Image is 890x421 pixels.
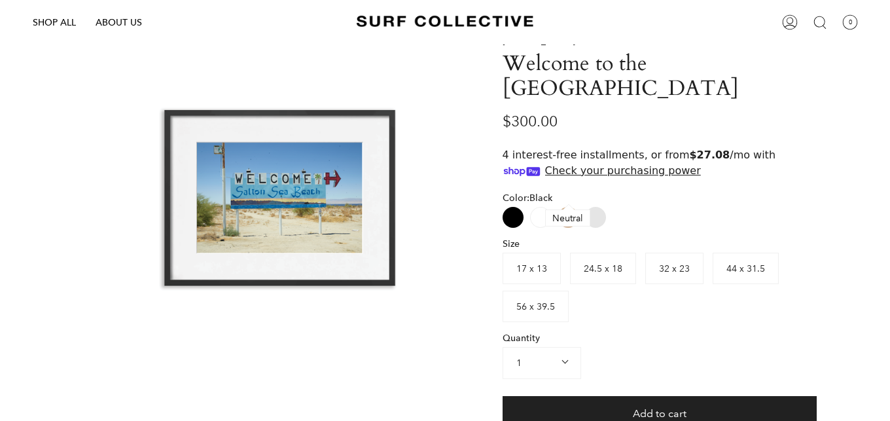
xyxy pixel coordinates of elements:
[516,263,547,274] span: 17 x 13
[503,112,558,130] span: $300.00
[726,263,765,274] span: 44 x 31.5
[503,332,817,344] span: Quantity
[503,238,524,249] span: Size
[503,347,581,378] button: 1
[529,192,552,204] span: Black
[357,10,533,34] img: Surf Collective
[96,16,142,28] span: ABOUT US
[584,263,622,274] span: 24.5 x 18
[503,51,771,101] h1: Welcome to the [GEOGRAPHIC_DATA]
[842,14,858,30] span: 0
[33,16,76,28] span: SHOP ALL
[516,301,555,312] span: 56 x 39.5
[659,263,690,274] span: 32 x 23
[503,192,556,204] span: Color:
